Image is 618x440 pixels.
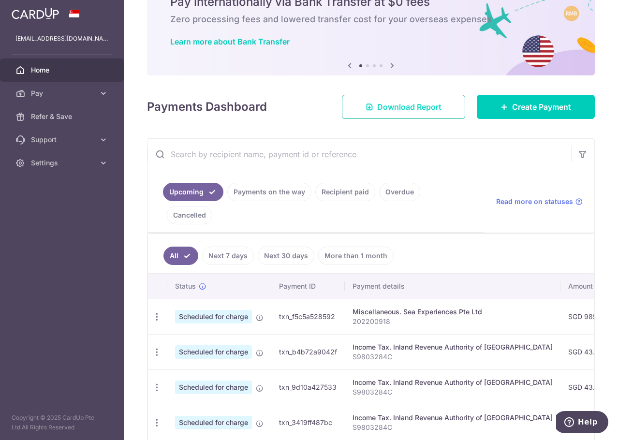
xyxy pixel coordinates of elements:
[342,95,465,119] a: Download Report
[496,197,573,206] span: Read more on statuses
[147,139,571,170] input: Search by recipient name, payment id or reference
[353,387,553,397] p: S9803284C
[379,183,420,201] a: Overdue
[560,299,615,334] td: SGD 985.00
[353,378,553,387] div: Income Tax. Inland Revenue Authority of [GEOGRAPHIC_DATA]
[353,307,553,317] div: Miscellaneous. Sea Experiences Pte Ltd
[12,8,59,19] img: CardUp
[353,352,553,362] p: S9803284C
[31,158,95,168] span: Settings
[227,183,311,201] a: Payments on the way
[175,416,252,429] span: Scheduled for charge
[556,411,608,435] iframe: Opens a widget where you can find more information
[318,247,394,265] a: More than 1 month
[202,247,254,265] a: Next 7 days
[31,88,95,98] span: Pay
[175,345,252,359] span: Scheduled for charge
[170,14,572,25] h6: Zero processing fees and lowered transfer cost for your overseas expenses
[175,310,252,323] span: Scheduled for charge
[170,37,290,46] a: Learn more about Bank Transfer
[175,381,252,394] span: Scheduled for charge
[31,65,95,75] span: Home
[345,274,560,299] th: Payment details
[560,405,615,440] td: SGD 43.56
[163,247,198,265] a: All
[353,413,553,423] div: Income Tax. Inland Revenue Authority of [GEOGRAPHIC_DATA]
[147,98,267,116] h4: Payments Dashboard
[568,281,593,291] span: Amount
[477,95,595,119] a: Create Payment
[377,101,441,113] span: Download Report
[353,342,553,352] div: Income Tax. Inland Revenue Authority of [GEOGRAPHIC_DATA]
[512,101,571,113] span: Create Payment
[31,112,95,121] span: Refer & Save
[167,206,212,224] a: Cancelled
[15,34,108,44] p: [EMAIL_ADDRESS][DOMAIN_NAME]
[560,334,615,369] td: SGD 43.56
[353,423,553,432] p: S9803284C
[271,334,345,369] td: txn_b4b72a9042f
[271,369,345,405] td: txn_9d10a427533
[163,183,223,201] a: Upcoming
[315,183,375,201] a: Recipient paid
[31,135,95,145] span: Support
[271,299,345,334] td: txn_f5c5a528592
[271,274,345,299] th: Payment ID
[353,317,553,326] p: 202200918
[258,247,314,265] a: Next 30 days
[560,369,615,405] td: SGD 43.56
[496,197,583,206] a: Read more on statuses
[175,281,196,291] span: Status
[271,405,345,440] td: txn_3419ff487bc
